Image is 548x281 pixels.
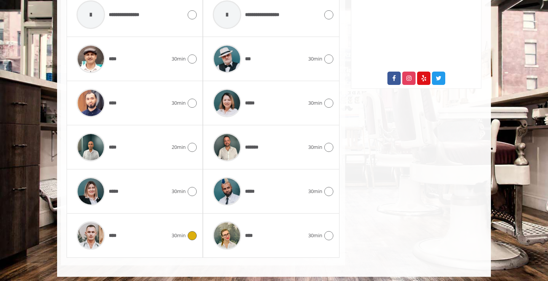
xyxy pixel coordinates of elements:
[172,232,186,239] span: 30min
[172,55,186,63] span: 30min
[308,143,322,151] span: 30min
[308,187,322,195] span: 30min
[308,55,322,63] span: 30min
[172,143,186,151] span: 20min
[308,232,322,239] span: 30min
[172,187,186,195] span: 30min
[172,99,186,107] span: 30min
[308,99,322,107] span: 30min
